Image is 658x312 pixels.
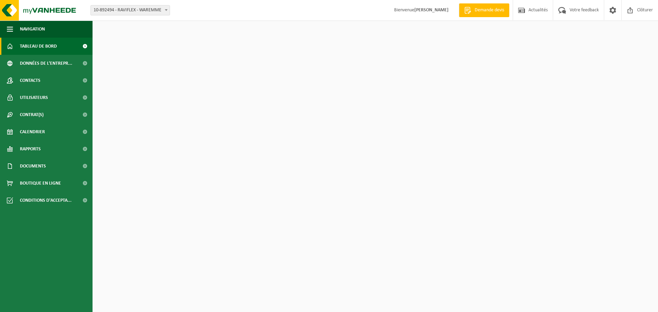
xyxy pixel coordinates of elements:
span: Données de l'entrepr... [20,55,72,72]
span: Rapports [20,140,41,158]
span: Calendrier [20,123,45,140]
a: Demande devis [459,3,509,17]
span: Contacts [20,72,40,89]
span: Documents [20,158,46,175]
span: Tableau de bord [20,38,57,55]
span: Demande devis [473,7,506,14]
span: Boutique en ligne [20,175,61,192]
span: Conditions d'accepta... [20,192,72,209]
span: Navigation [20,21,45,38]
span: Utilisateurs [20,89,48,106]
span: 10-892494 - RAVIFLEX - WAREMME [91,5,170,15]
strong: [PERSON_NAME] [414,8,449,13]
span: Contrat(s) [20,106,44,123]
